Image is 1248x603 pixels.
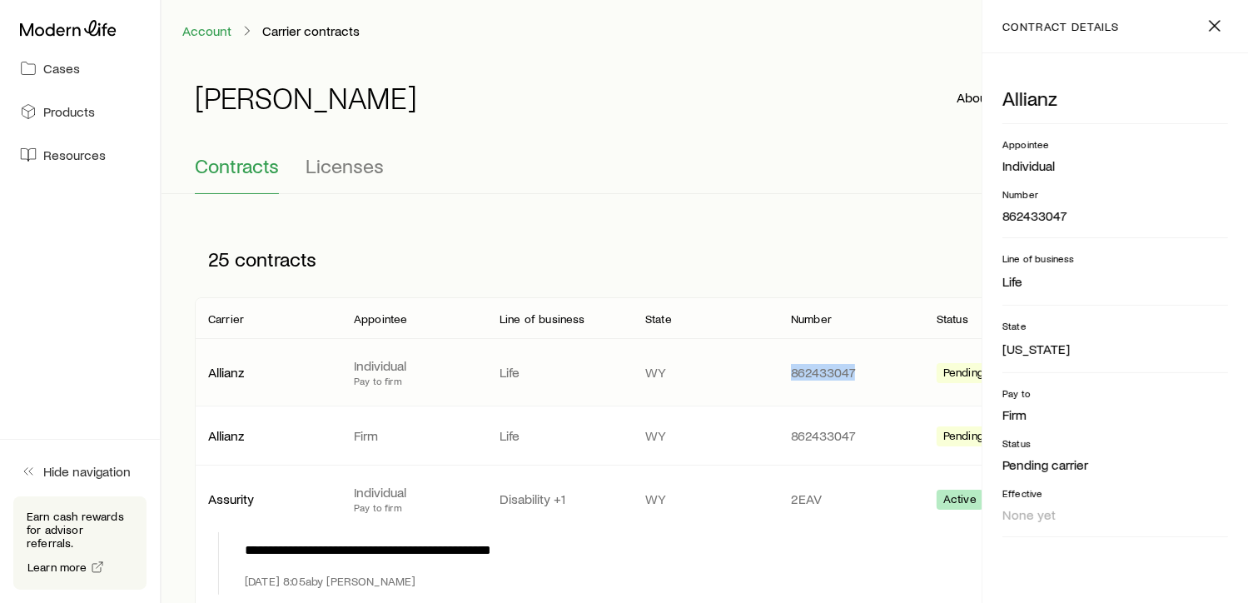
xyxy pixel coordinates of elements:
[1002,157,1228,174] p: Individual
[208,491,327,507] p: Assurity
[1002,386,1228,400] p: Pay to
[1002,339,1228,359] li: [US_STATE]
[245,575,415,588] p: [DATE] 8:05a by [PERSON_NAME]
[500,491,619,507] p: Disability +1
[208,312,244,326] p: Carrier
[943,492,977,510] span: Active
[791,312,832,326] p: Number
[43,463,131,480] span: Hide navigation
[235,247,316,271] span: contracts
[1002,187,1228,201] p: Number
[1002,137,1228,151] p: Appointee
[354,312,407,326] p: Appointee
[1002,436,1228,450] p: Status
[354,427,473,444] p: Firm
[43,103,95,120] span: Products
[195,154,1215,194] div: Contracting sub-page tabs
[1002,506,1228,523] p: None yet
[208,364,327,381] p: Allianz
[181,23,232,39] a: Account
[791,427,910,444] p: 862433047
[13,93,147,130] a: Products
[500,364,619,381] p: Life
[1002,406,1228,423] p: Firm
[27,561,87,573] span: Learn more
[13,496,147,590] div: Earn cash rewards for advisor referrals.Learn more
[500,427,619,444] p: Life
[645,491,764,507] p: WY
[645,364,764,381] p: WY
[13,50,147,87] a: Cases
[645,312,672,326] p: State
[500,312,585,326] p: Line of business
[354,484,473,501] p: Individual
[354,501,473,514] p: Pay to firm
[943,429,1022,446] span: Pending carrier
[1002,319,1228,332] p: State
[645,427,764,444] p: WY
[195,81,417,114] h1: [PERSON_NAME]
[354,374,473,387] p: Pay to firm
[1002,486,1228,500] p: Effective
[13,137,147,173] a: Resources
[262,22,360,39] p: Carrier contracts
[956,90,1107,106] button: About carrier contracts
[354,357,473,374] p: Individual
[195,154,279,177] span: Contracts
[791,364,910,381] p: 862433047
[43,60,80,77] span: Cases
[943,366,1022,383] span: Pending carrier
[1002,456,1228,473] p: Pending carrier
[208,427,327,444] p: Allianz
[1002,252,1228,265] p: Line of business
[1002,207,1228,224] p: 862433047
[937,312,968,326] p: Status
[306,154,384,177] span: Licenses
[43,147,106,163] span: Resources
[27,510,133,550] p: Earn cash rewards for advisor referrals.
[13,453,147,490] button: Hide navigation
[208,247,230,271] span: 25
[1002,87,1228,110] p: Allianz
[1002,272,1228,292] li: Life
[791,491,910,507] p: 2EAV
[1002,20,1119,33] p: contract details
